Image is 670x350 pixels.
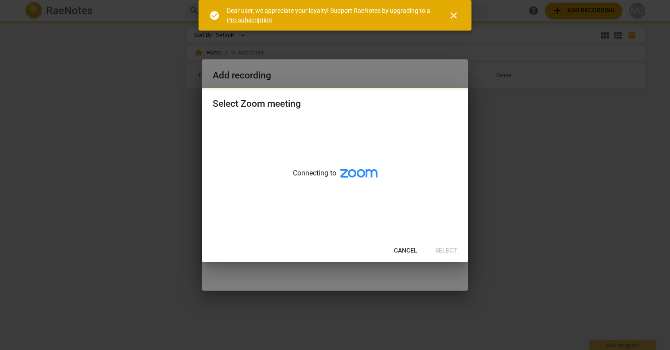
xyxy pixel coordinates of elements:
a: Pro subscription [227,16,272,23]
button: Cancel [387,243,425,259]
span: check_circle [209,10,220,21]
span: Cancel [394,246,417,255]
div: Connecting to [202,118,468,239]
button: Close [443,5,464,26]
div: Dear user, we appreciate your loyalty! Support RaeNotes by upgrading to a [227,6,432,24]
div: Select Zoom meeting [213,98,301,109]
span: close [448,10,459,21]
